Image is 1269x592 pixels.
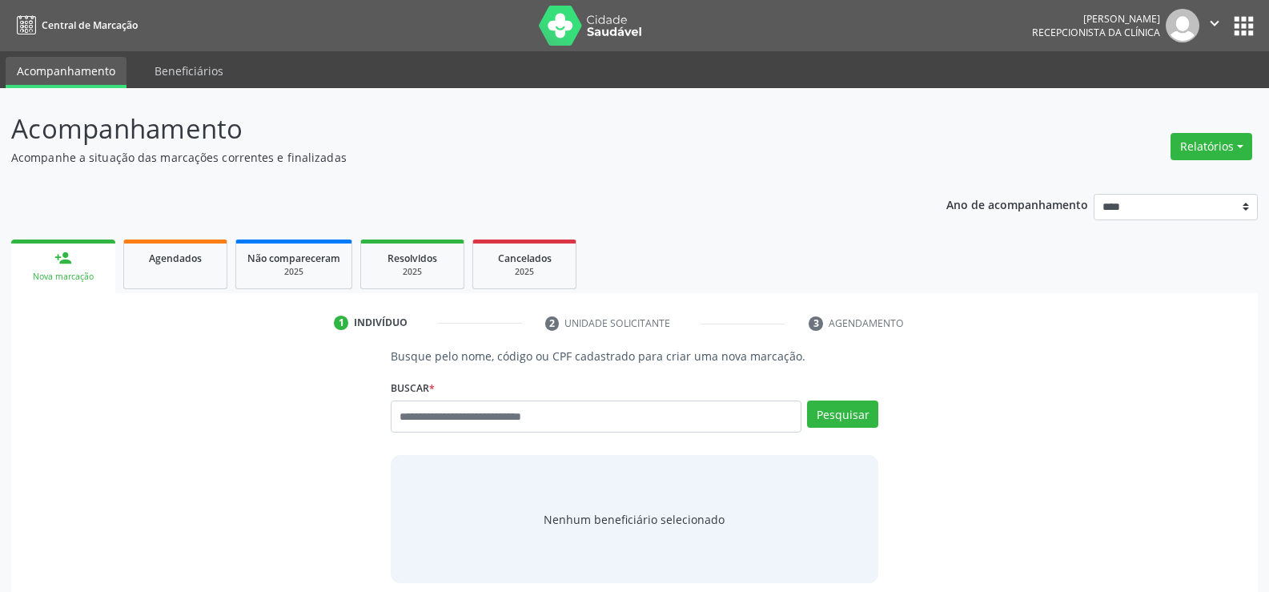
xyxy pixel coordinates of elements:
[1032,12,1160,26] div: [PERSON_NAME]
[498,252,552,265] span: Cancelados
[807,401,878,428] button: Pesquisar
[247,252,340,265] span: Não compareceram
[247,266,340,278] div: 2025
[1032,26,1160,39] span: Recepcionista da clínica
[354,316,408,330] div: Indivíduo
[11,149,884,166] p: Acompanhe a situação das marcações correntes e finalizadas
[42,18,138,32] span: Central de Marcação
[391,376,435,401] label: Buscar
[149,252,202,265] span: Agendados
[11,12,138,38] a: Central de Marcação
[391,348,878,364] p: Busque pelo nome, código ou CPF cadastrado para criar uma nova marcação.
[54,249,72,267] div: person_add
[388,252,437,265] span: Resolvidos
[1230,12,1258,40] button: apps
[6,57,126,88] a: Acompanhamento
[1206,14,1223,32] i: 
[11,109,884,149] p: Acompanhamento
[1199,9,1230,42] button: 
[1171,133,1252,160] button: Relatórios
[334,316,348,330] div: 1
[946,194,1088,214] p: Ano de acompanhamento
[143,57,235,85] a: Beneficiários
[484,266,564,278] div: 2025
[1166,9,1199,42] img: img
[372,266,452,278] div: 2025
[22,271,104,283] div: Nova marcação
[544,511,725,528] span: Nenhum beneficiário selecionado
